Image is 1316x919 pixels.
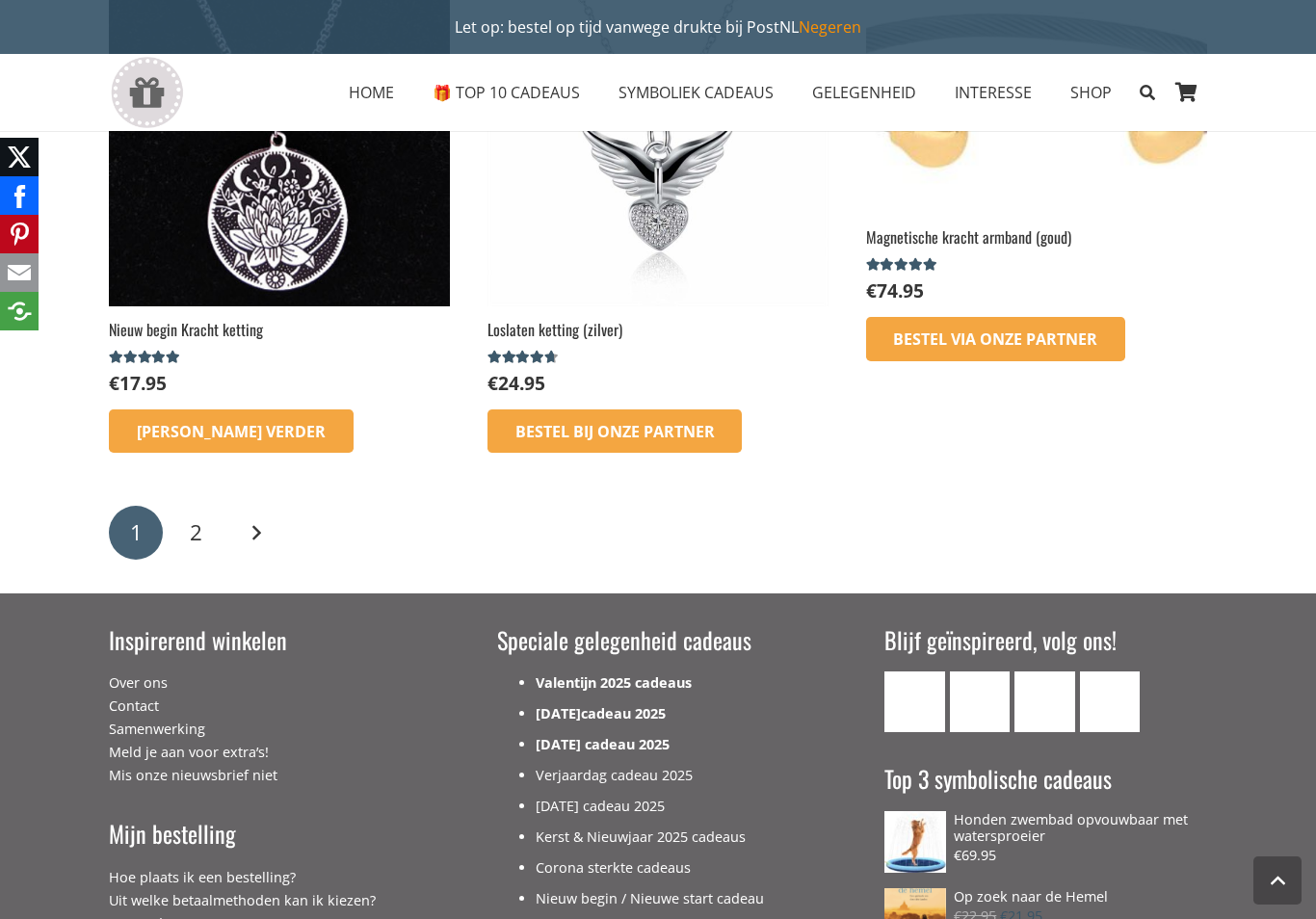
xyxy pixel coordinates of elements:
[487,350,554,365] span: Gewaardeerd uit 5
[1014,671,1075,732] a: Instagram
[109,673,168,692] a: Over ons
[497,624,820,657] h3: Speciale gelegenheid cadeaus
[536,673,692,692] a: Valentijn 2025 cadeaus
[109,370,167,396] bdi: 17.95
[487,370,498,396] span: €
[950,671,1011,732] a: Facebook
[536,766,693,784] a: Verjaardag cadeau 2025
[1070,82,1112,103] span: SHOP
[884,763,1207,796] h3: Top 3 symbolische cadeaus
[812,82,916,103] span: GELEGENHEID
[109,506,163,560] span: Pagina 1
[954,846,996,864] bdi: 69.95
[190,517,202,547] span: 2
[169,506,223,560] a: Pagina 2
[1051,68,1131,117] a: SHOPSHOP Menu
[581,704,666,722] a: cadeau 2025
[536,827,746,846] a: Kerst & Nieuwjaar 2025 cadeaus
[866,317,1126,361] a: Bestel via onze partner
[109,891,376,909] a: Uit welke betaalmethoden kan ik kiezen?
[536,797,665,815] a: [DATE] cadeau 2025
[109,624,432,657] h3: Inspirerend winkelen
[884,624,1207,657] h3: Blijf geïnspireerd, volg ons!
[866,277,924,303] bdi: 74.95
[109,350,183,365] div: Gewaardeerd 5.00 uit 5
[109,350,183,365] span: Gewaardeerd uit 5
[487,409,743,454] a: Bestel bij onze Partner
[866,257,940,273] div: Gewaardeerd 5.00 uit 5
[799,16,861,38] a: Negeren
[329,68,413,117] a: HOMEHOME Menu
[935,68,1051,117] a: INTERESSEINTERESSE Menu
[536,889,764,907] a: Nieuw begin / Nieuwe start cadeau
[433,82,580,103] span: 🎁 TOP 10 CADEAUS
[1131,68,1165,117] a: Zoeken
[536,704,581,722] a: [DATE]
[109,868,296,886] a: Hoe plaats ik een bestelling?
[109,696,159,715] a: Contact
[599,68,793,117] a: SYMBOLIEK CADEAUSSYMBOLIEK CADEAUS Menu
[1165,54,1207,131] a: Winkelwagen
[109,720,205,738] a: Samenwerking
[884,811,1207,845] a: Honden zwembad opvouwbaar met watersproeier
[619,82,774,103] span: SYMBOLIEK CADEAUS
[109,818,432,851] h3: Mijn bestelling
[487,319,829,340] h2: Loslaten ketting (zilver)
[884,888,1207,905] a: Op zoek naar de Hemel
[954,846,961,864] span: €
[884,811,946,873] img: Veilig zwembad voor in de tuin met watersproeier voor de hond (en kinderen). Bestel via inspirere...
[109,766,277,784] a: Mis onze nieuwsbrief niet
[109,502,1207,562] nav: Berichten paginering
[109,743,269,761] a: Meld je aan voor extra’s!
[866,226,1207,248] h2: Magnetische kracht armband (goud)
[229,506,283,560] a: Volgende
[1253,856,1302,905] a: Terug naar top
[349,82,394,103] span: HOME
[866,277,877,303] span: €
[109,370,119,396] span: €
[109,57,185,129] a: gift-box-icon-grey-inspirerendwinkelen
[955,82,1032,103] span: INTERESSE
[109,409,354,454] a: Lees meer over “Nieuw begin Kracht ketting”
[954,810,1188,845] span: Honden zwembad opvouwbaar met watersproeier
[884,671,945,732] a: E-mail
[1080,671,1141,732] a: Pinterest
[109,319,450,340] h2: Nieuw begin Kracht ketting
[487,350,562,365] div: Gewaardeerd 4.50 uit 5
[793,68,935,117] a: GELEGENHEIDGELEGENHEID Menu
[954,887,1108,906] span: Op zoek naar de Hemel
[487,370,545,396] bdi: 24.95
[866,257,940,273] span: Gewaardeerd uit 5
[130,517,143,547] span: 1
[413,68,599,117] a: 🎁 TOP 10 CADEAUS🎁 TOP 10 CADEAUS Menu
[536,858,691,877] a: Corona sterkte cadeaus
[536,735,670,753] a: [DATE] cadeau 2025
